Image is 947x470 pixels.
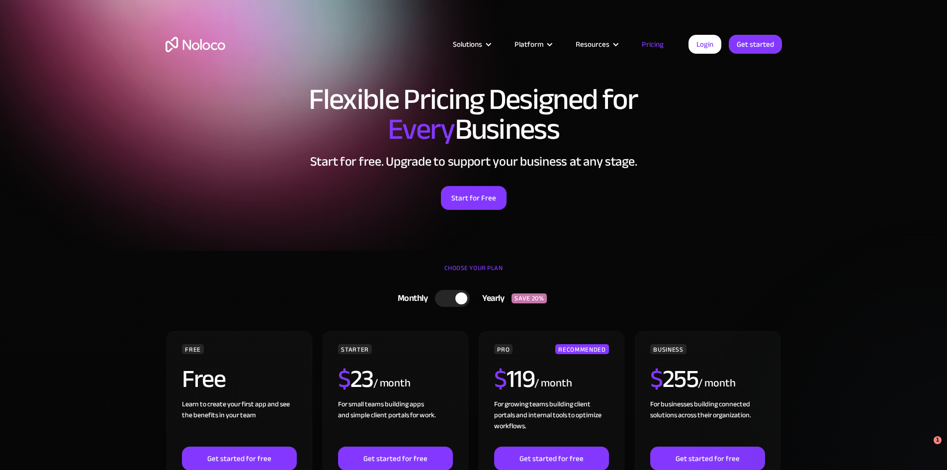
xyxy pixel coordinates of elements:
div: CHOOSE YOUR PLAN [166,261,782,285]
h2: Free [182,367,225,391]
h1: Flexible Pricing Designed for Business [166,85,782,144]
div: For businesses building connected solutions across their organization. ‍ [650,399,765,447]
div: For small teams building apps and simple client portals for work. ‍ [338,399,452,447]
a: Get started [729,35,782,54]
div: Resources [563,38,629,51]
h2: 255 [650,367,698,391]
div: BUSINESS [650,344,686,354]
span: $ [338,356,350,402]
div: Platform [502,38,563,51]
div: Resources [576,38,609,51]
a: Login [689,35,721,54]
div: / month [698,376,735,391]
div: Learn to create your first app and see the benefits in your team ‍ [182,399,296,447]
div: / month [534,376,572,391]
span: $ [494,356,507,402]
div: Solutions [453,38,482,51]
div: SAVE 20% [512,293,547,303]
iframe: Intercom live chat [913,436,937,460]
div: For growing teams building client portals and internal tools to optimize workflows. [494,399,608,447]
div: / month [373,376,411,391]
div: Platform [515,38,543,51]
h2: 119 [494,367,534,391]
span: Every [388,101,455,157]
div: PRO [494,344,513,354]
div: STARTER [338,344,371,354]
div: Solutions [440,38,502,51]
div: FREE [182,344,204,354]
span: 1 [934,436,942,444]
a: Start for Free [441,186,507,210]
div: RECOMMENDED [555,344,608,354]
h2: 23 [338,367,373,391]
div: Yearly [470,291,512,306]
div: Monthly [385,291,435,306]
a: home [166,37,225,52]
span: $ [650,356,663,402]
a: Pricing [629,38,676,51]
h2: Start for free. Upgrade to support your business at any stage. [166,154,782,169]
